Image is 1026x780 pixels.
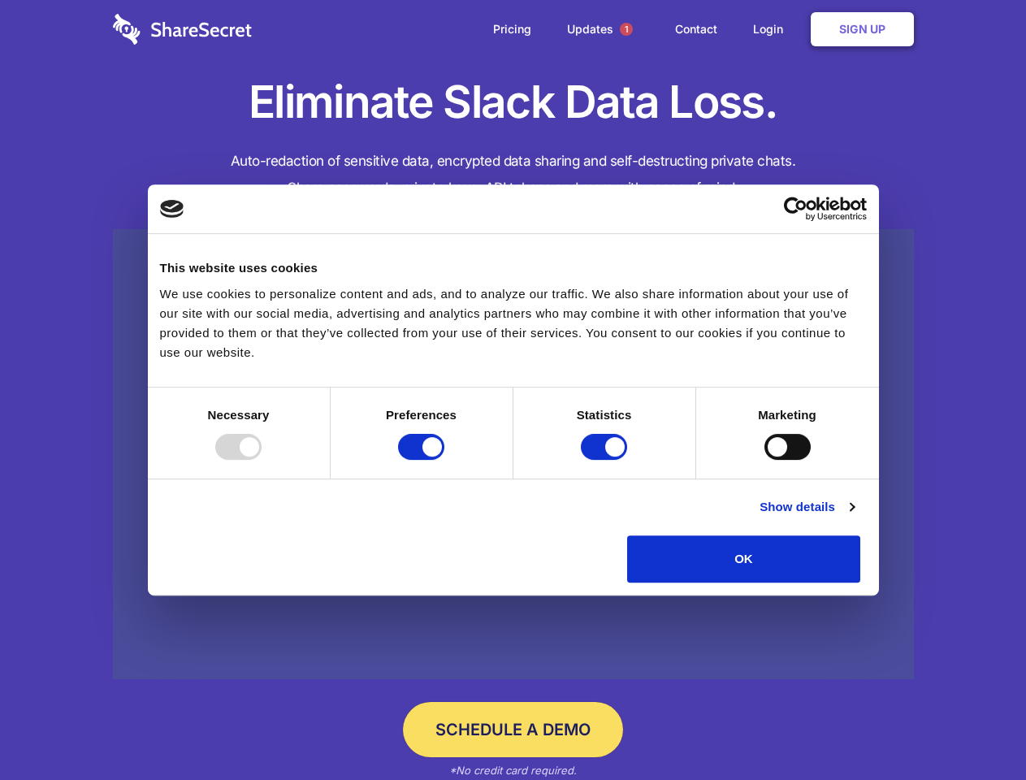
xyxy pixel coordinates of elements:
a: Login [737,4,807,54]
em: *No credit card required. [449,764,577,777]
strong: Statistics [577,408,632,422]
div: This website uses cookies [160,258,867,278]
a: Sign Up [811,12,914,46]
a: Schedule a Demo [403,702,623,757]
h1: Eliminate Slack Data Loss. [113,73,914,132]
a: Wistia video thumbnail [113,229,914,680]
a: Show details [760,497,854,517]
strong: Preferences [386,408,457,422]
img: logo-wordmark-white-trans-d4663122ce5f474addd5e946df7df03e33cb6a1c49d2221995e7729f52c070b2.svg [113,14,252,45]
a: Usercentrics Cookiebot - opens in a new window [725,197,867,221]
a: Pricing [477,4,548,54]
img: logo [160,200,184,218]
button: OK [627,535,860,583]
span: 1 [620,23,633,36]
strong: Necessary [208,408,270,422]
a: Contact [659,4,734,54]
strong: Marketing [758,408,816,422]
div: We use cookies to personalize content and ads, and to analyze our traffic. We also share informat... [160,284,867,362]
h4: Auto-redaction of sensitive data, encrypted data sharing and self-destructing private chats. Shar... [113,148,914,201]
